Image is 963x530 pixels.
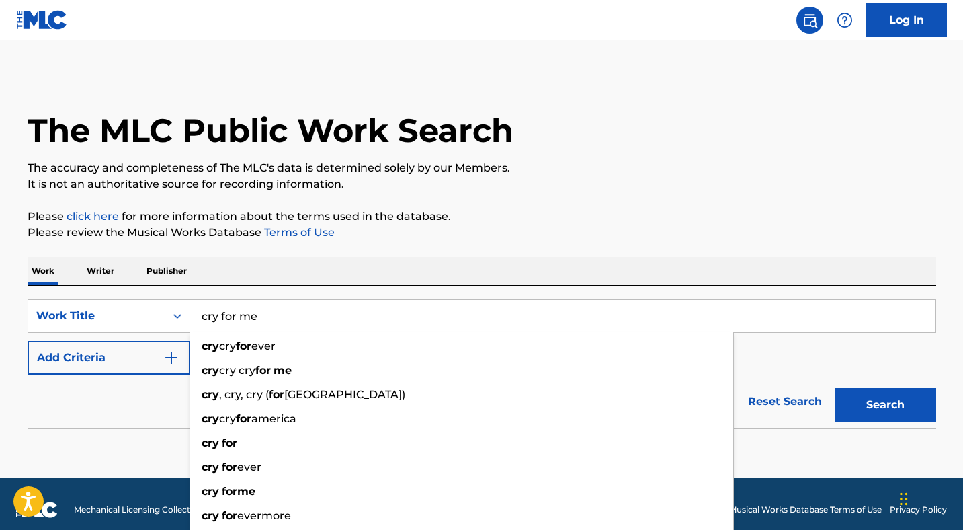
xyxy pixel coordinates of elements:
[83,257,118,285] p: Writer
[163,350,179,366] img: 9d2ae6d4665cec9f34b9.svg
[251,412,296,425] span: america
[202,485,219,498] strong: cry
[202,388,219,401] strong: cry
[835,388,936,422] button: Search
[896,465,963,530] iframe: Chat Widget
[222,485,237,498] strong: for
[237,485,255,498] strong: me
[802,12,818,28] img: search
[222,437,237,449] strong: for
[202,461,219,474] strong: cry
[284,388,405,401] span: [GEOGRAPHIC_DATA])
[255,364,271,377] strong: for
[28,257,58,285] p: Work
[28,225,936,241] p: Please review the Musical Works Database
[67,210,119,223] a: click here
[236,340,251,352] strong: for
[274,364,292,377] strong: me
[837,12,853,28] img: help
[890,504,947,516] a: Privacy Policy
[202,509,219,522] strong: cry
[28,341,190,375] button: Add Criteria
[74,504,230,516] span: Mechanical Licensing Collective © 2025
[237,509,291,522] span: evermore
[219,412,236,425] span: cry
[28,176,936,192] p: It is not an authoritative source for recording information.
[729,504,882,516] a: Musical Works Database Terms of Use
[28,299,936,428] form: Search Form
[219,340,236,352] span: cry
[36,308,157,324] div: Work Title
[28,110,513,151] h1: The MLC Public Work Search
[202,412,219,425] strong: cry
[236,412,251,425] strong: for
[202,437,219,449] strong: cry
[16,10,68,30] img: MLC Logo
[202,364,219,377] strong: cry
[237,461,261,474] span: ever
[741,387,829,416] a: Reset Search
[900,479,908,519] div: Drag
[219,364,255,377] span: cry cry
[222,461,237,474] strong: for
[202,340,219,352] strong: cry
[251,340,276,352] span: ever
[261,226,335,239] a: Terms of Use
[219,388,269,401] span: , cry, cry (
[796,7,823,34] a: Public Search
[28,160,936,176] p: The accuracy and completeness of The MLC's data is determined solely by our Members.
[269,388,284,401] strong: for
[28,209,936,225] p: Please for more information about the terms used in the database.
[142,257,191,285] p: Publisher
[222,509,237,522] strong: for
[866,3,947,37] a: Log In
[831,7,858,34] div: Help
